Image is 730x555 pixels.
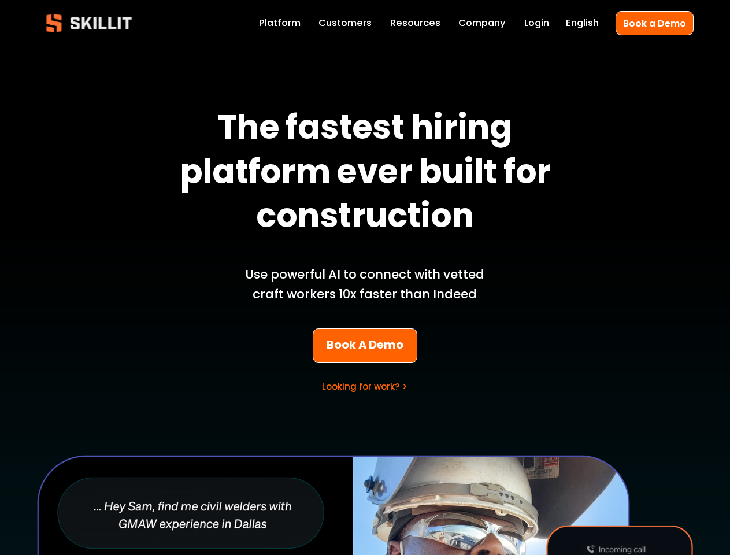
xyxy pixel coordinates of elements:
a: folder dropdown [390,15,440,31]
span: English [566,16,599,31]
a: Customers [318,15,372,31]
a: Looking for work? > [322,380,407,393]
a: Login [524,15,549,31]
a: Platform [259,15,301,31]
span: Resources [390,16,440,31]
a: Book A Demo [313,328,417,363]
img: Skillit [36,6,142,40]
div: language picker [566,15,599,31]
a: Book a Demo [616,11,694,35]
a: Company [458,15,506,31]
strong: The fastest hiring platform ever built for construction [180,102,557,248]
p: Use powerful AI to connect with vetted craft workers 10x faster than Indeed [230,265,500,304]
